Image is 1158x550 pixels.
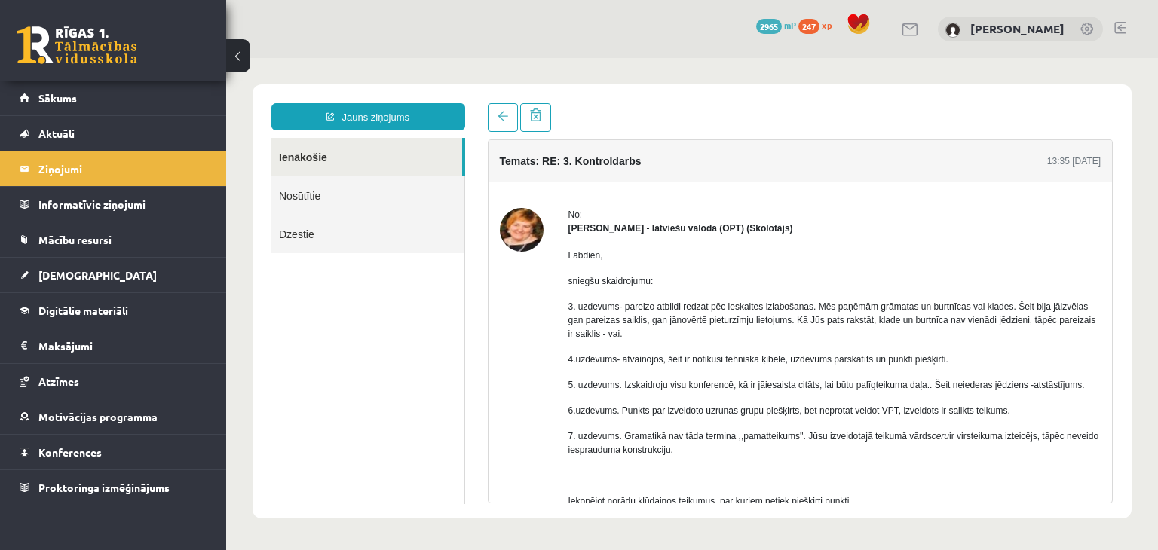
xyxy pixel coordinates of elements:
[342,165,567,176] strong: [PERSON_NAME] - latviešu valoda (OPT) (Skolotājs)
[756,19,782,34] span: 2965
[342,322,859,332] span: 5. uzdevums. Izskaidroju visu konferencē, kā ir jāiesaista citāts, lai būtu palīgteikuma daļa.. Š...
[970,21,1065,36] a: [PERSON_NAME]
[274,97,415,109] h4: Temats: RE: 3. Kontroldarbs
[38,445,102,459] span: Konferences
[20,435,207,469] a: Konferences
[945,23,960,38] img: Konstantīns Koškins
[38,328,207,363] legend: Maksājumi
[20,328,207,363] a: Maksājumi
[20,399,207,434] a: Motivācijas programma
[342,373,873,397] span: 7. uzdevums. Gramatikā nav tāda termina ,,pamatteikums''. Jūsu izveidotajā teikumā vārds ir virst...
[342,295,875,308] p: 4.uzdevums- atvainojos, šeit ir notikusi tehniska ķibele, uzdevums pārskatīts un punkti piešķirti.
[20,151,207,186] a: Ziņojumi
[38,187,207,222] legend: Informatīvie ziņojumi
[20,470,207,505] a: Proktoringa izmēģinājums
[342,436,875,450] p: Iekopējot norādu kļūdainos teikumus, par kuriem netiek piešķirti punkti.
[274,150,317,194] img: Laila Jirgensone - latviešu valoda (OPT)
[342,191,875,204] p: Labdien,
[38,410,158,423] span: Motivācijas programma
[38,268,157,282] span: [DEMOGRAPHIC_DATA]
[342,216,875,230] p: sniegšu skaidrojumu:
[821,96,875,110] div: 13:35 [DATE]
[17,26,137,64] a: Rīgas 1. Tālmācības vidusskola
[45,118,238,157] a: Nosūtītie
[45,45,239,72] a: Jauns ziņojums
[38,304,128,317] span: Digitālie materiāli
[20,364,207,399] a: Atzīmes
[38,233,112,246] span: Mācību resursi
[20,187,207,222] a: Informatīvie ziņojumi
[20,222,207,257] a: Mācību resursi
[45,157,238,195] a: Dzēstie
[20,81,207,115] a: Sākums
[20,116,207,151] a: Aktuāli
[20,293,207,328] a: Digitālie materiāli
[706,373,723,383] em: ceru
[784,19,796,31] span: mP
[342,242,875,283] p: 3. uzdevums- pareizo atbildi redzat pēc ieskaites izlabošanas. Mēs paņēmām grāmatas un burtnīcas ...
[822,19,832,31] span: xp
[45,80,236,118] a: Ienākošie
[20,258,207,292] a: [DEMOGRAPHIC_DATA]
[38,481,170,494] span: Proktoringa izmēģinājums
[342,347,784,358] span: 6.uzdevums. Punkts par izveidoto uzrunas grupu piešķirts, bet neprotat veidot VPT, izveidots ir s...
[38,91,77,105] span: Sākums
[38,151,207,186] legend: Ziņojumi
[342,150,875,163] div: No:
[798,19,819,34] span: 247
[38,374,79,388] span: Atzīmes
[756,19,796,31] a: 2965 mP
[38,127,75,140] span: Aktuāli
[798,19,839,31] a: 247 xp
